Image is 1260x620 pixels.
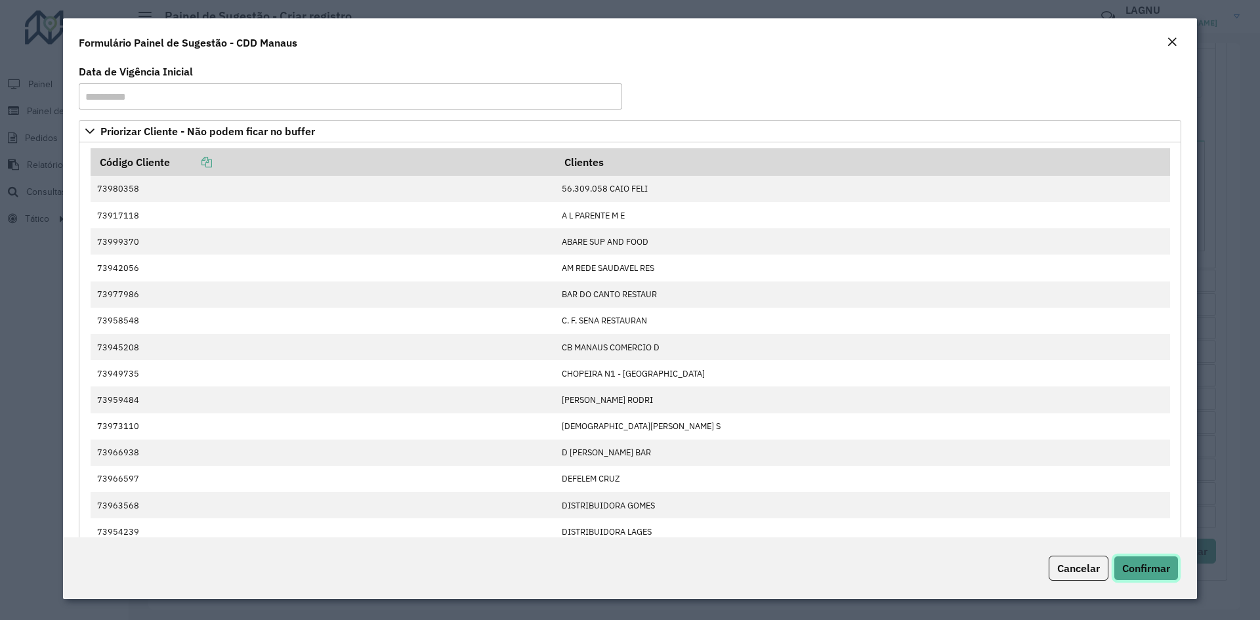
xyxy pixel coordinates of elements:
td: 73966597 [91,466,555,492]
td: 73963568 [91,492,555,518]
button: Cancelar [1049,556,1108,581]
td: CB MANAUS COMERCIO D [555,334,1170,360]
td: AM REDE SAUDAVEL RES [555,255,1170,281]
span: Cancelar [1057,562,1100,575]
td: [PERSON_NAME] RODRI [555,386,1170,413]
td: 73958548 [91,308,555,334]
td: 73973110 [91,413,555,440]
td: 73999370 [91,228,555,255]
th: Clientes [555,148,1170,176]
td: DISTRIBUIDORA LAGES [555,518,1170,545]
label: Data de Vigência Inicial [79,64,193,79]
td: DEFELEM CRUZ [555,466,1170,492]
td: 73954239 [91,518,555,545]
td: 73959484 [91,386,555,413]
td: C. F. SENA RESTAURAN [555,308,1170,334]
td: 73917118 [91,202,555,228]
td: DISTRIBUIDORA GOMES [555,492,1170,518]
a: Priorizar Cliente - Não podem ficar no buffer [79,120,1181,142]
th: Código Cliente [91,148,555,176]
td: 56.309.058 CAIO FELI [555,176,1170,202]
td: D [PERSON_NAME] BAR [555,440,1170,466]
h4: Formulário Painel de Sugestão - CDD Manaus [79,35,297,51]
span: Priorizar Cliente - Não podem ficar no buffer [100,126,315,136]
td: 73945208 [91,334,555,360]
td: 73966938 [91,440,555,466]
td: 73977986 [91,281,555,308]
td: A L PARENTE M E [555,202,1170,228]
button: Confirmar [1114,556,1179,581]
td: CHOPEIRA N1 - [GEOGRAPHIC_DATA] [555,360,1170,386]
button: Close [1163,34,1181,51]
td: [DEMOGRAPHIC_DATA][PERSON_NAME] S [555,413,1170,440]
a: Copiar [170,155,212,169]
td: 73942056 [91,255,555,281]
em: Fechar [1167,37,1177,47]
span: Confirmar [1122,562,1170,575]
td: BAR DO CANTO RESTAUR [555,281,1170,308]
td: 73949735 [91,360,555,386]
td: 73980358 [91,176,555,202]
td: ABARE SUP AND FOOD [555,228,1170,255]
